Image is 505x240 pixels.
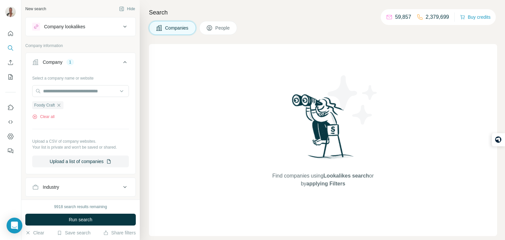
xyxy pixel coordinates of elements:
[54,204,107,210] div: 9918 search results remaining
[32,138,129,144] p: Upload a CSV of company websites.
[103,229,136,236] button: Share filters
[32,144,129,150] p: Your list is private and won't be saved or shared.
[5,131,16,142] button: Dashboard
[44,23,85,30] div: Company lookalikes
[25,214,136,226] button: Run search
[32,156,129,167] button: Upload a list of companies
[460,12,491,22] button: Buy credits
[5,57,16,68] button: Enrich CSV
[395,13,411,21] p: 59,857
[7,218,22,233] div: Open Intercom Messenger
[34,102,55,108] span: Foody Craft
[5,116,16,128] button: Use Surfe API
[289,92,357,166] img: Surfe Illustration - Woman searching with binoculars
[32,114,55,120] button: Clear all
[32,73,129,81] div: Select a company name or website
[323,70,382,130] img: Surfe Illustration - Stars
[114,4,140,14] button: Hide
[5,28,16,39] button: Quick start
[149,8,497,17] h4: Search
[26,179,135,195] button: Industry
[43,59,62,65] div: Company
[69,216,92,223] span: Run search
[270,172,375,188] span: Find companies using or by
[426,13,449,21] p: 2,379,699
[5,145,16,157] button: Feedback
[43,184,59,190] div: Industry
[25,43,136,49] p: Company information
[5,71,16,83] button: My lists
[26,54,135,73] button: Company1
[324,173,369,179] span: Lookalikes search
[25,229,44,236] button: Clear
[26,19,135,35] button: Company lookalikes
[5,102,16,113] button: Use Surfe on LinkedIn
[57,229,90,236] button: Save search
[306,181,345,186] span: applying Filters
[165,25,189,31] span: Companies
[5,42,16,54] button: Search
[215,25,230,31] span: People
[66,59,74,65] div: 1
[25,6,46,12] div: New search
[5,7,16,17] img: Avatar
